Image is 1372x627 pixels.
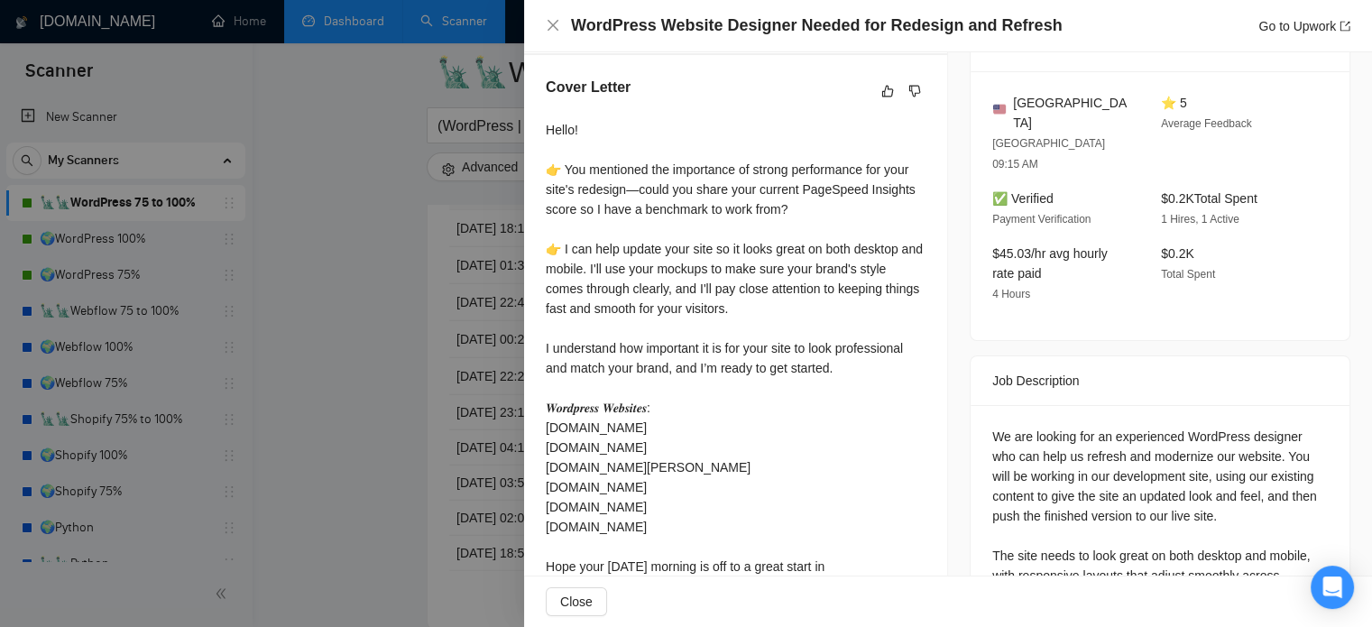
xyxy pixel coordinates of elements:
span: ✅ Verified [992,191,1054,206]
span: ⭐ 5 [1161,96,1187,110]
span: 1 Hires, 1 Active [1161,213,1239,226]
span: $0.2K [1161,246,1194,261]
button: Close [546,18,560,33]
span: [GEOGRAPHIC_DATA] [1013,93,1132,133]
button: dislike [904,80,925,102]
h4: WordPress Website Designer Needed for Redesign and Refresh [571,14,1062,37]
div: Job Description [992,356,1328,405]
div: Hello! 👉 You mentioned the importance of strong performance for your site's redesign—could you sh... [546,120,925,596]
div: Open Intercom Messenger [1311,566,1354,609]
h5: Cover Letter [546,77,631,98]
img: 🇺🇸 [993,103,1006,115]
button: Close [546,587,607,616]
a: Go to Upworkexport [1258,19,1350,33]
button: like [877,80,898,102]
span: export [1340,21,1350,32]
span: close [546,18,560,32]
span: $0.2K Total Spent [1161,191,1257,206]
span: $45.03/hr avg hourly rate paid [992,246,1108,281]
span: Close [560,592,593,612]
span: Average Feedback [1161,117,1252,130]
span: like [881,84,894,98]
span: dislike [908,84,921,98]
span: Total Spent [1161,268,1215,281]
span: [GEOGRAPHIC_DATA] 09:15 AM [992,137,1105,171]
span: 4 Hours [992,288,1030,300]
span: Payment Verification [992,213,1091,226]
